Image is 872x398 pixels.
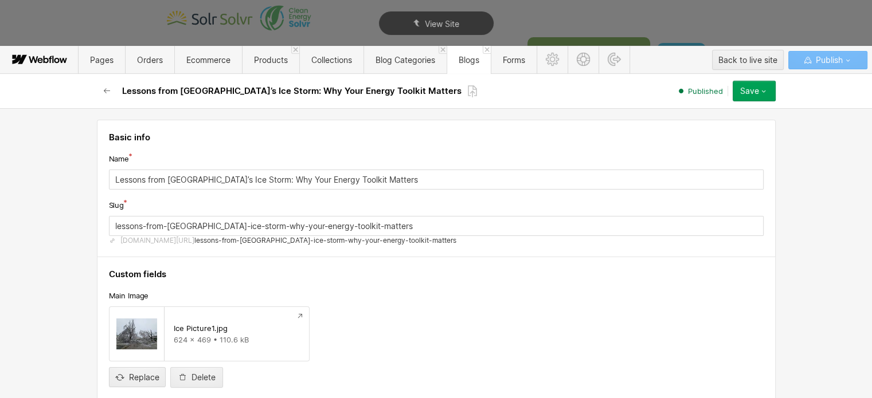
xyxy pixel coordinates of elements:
div: Ice Picture1.jpg [174,324,228,333]
h2: Lessons from [GEOGRAPHIC_DATA]’s Ice Storm: Why Your Energy Toolkit Matters [122,85,462,97]
div: Save [740,86,759,96]
span: [DOMAIN_NAME][URL] [120,236,194,245]
div: Back to live site [718,52,777,69]
span: Publish [813,52,842,69]
h4: Custom fields [109,269,764,280]
span: Pages [90,55,114,65]
span: Collections [311,55,352,65]
span: Published [688,86,723,96]
span: Name [109,153,130,164]
button: Publish [788,51,867,69]
span: lessons-from-[GEOGRAPHIC_DATA]-ice-storm-why-your-energy-toolkit-matters [194,236,456,245]
span: Blog Categories [376,55,435,65]
button: Delete [170,367,223,388]
div: 624 x 469 • 110.6 kB [174,335,300,344]
button: Back to live site [712,50,784,70]
span: Blogs [459,55,479,65]
img: 681a5736c0517beb51346ec2_Ice%20Picture1-p-130x130q80.jpg [116,314,157,354]
div: Delete [191,373,216,382]
a: Close 'Blogs' tab [483,46,491,54]
button: Save [733,81,776,101]
a: Close 'Blog Categories' tab [439,46,447,54]
span: Orders [137,55,163,65]
a: Close 'Products' tab [291,46,299,54]
span: Slug [109,200,124,210]
h4: Basic info [109,132,764,143]
span: Main Image [109,290,149,301]
a: Preview file [291,307,309,325]
span: Products [254,55,288,65]
span: Ecommerce [186,55,230,65]
span: View Site [425,19,459,29]
span: Forms [503,55,525,65]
